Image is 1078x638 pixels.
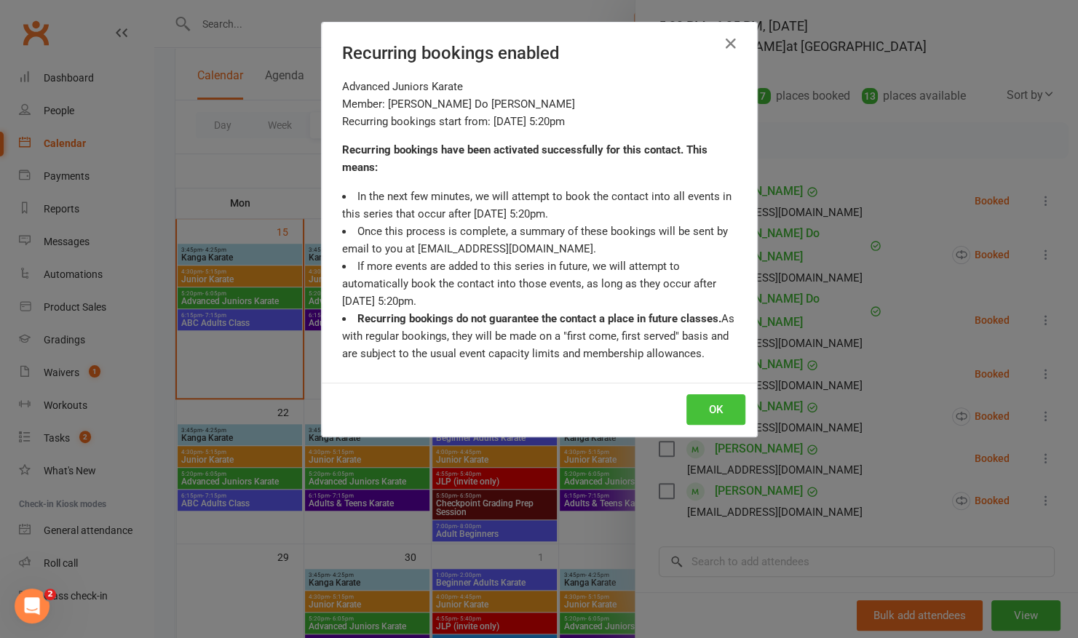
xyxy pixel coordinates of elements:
[342,78,737,95] div: Advanced Juniors Karate
[342,223,737,258] li: Once this process is complete, a summary of these bookings will be sent by email to you at [EMAIL...
[342,188,737,223] li: In the next few minutes, we will attempt to book the contact into all events in this series that ...
[15,589,49,623] iframe: Intercom live chat
[686,394,745,425] button: OK
[342,258,737,310] li: If more events are added to this series in future, we will attempt to automatically book the cont...
[342,143,708,174] strong: Recurring bookings have been activated successfully for this contact. This means:
[719,32,742,55] button: Close
[342,113,737,130] div: Recurring bookings start from: [DATE] 5:20pm
[342,43,737,63] h4: Recurring bookings enabled
[357,312,721,325] strong: Recurring bookings do not guarantee the contact a place in future classes.
[44,589,56,600] span: 2
[342,310,737,362] li: As with regular bookings, they will be made on a "first come, first served" basis and are subject...
[342,95,737,113] div: Member: [PERSON_NAME] Do [PERSON_NAME]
